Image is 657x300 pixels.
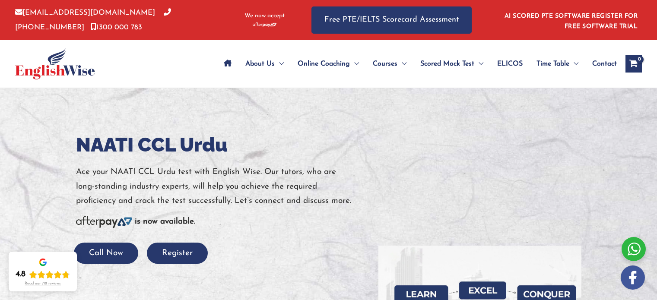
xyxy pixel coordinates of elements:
button: Call Now [74,243,138,264]
a: Scored Mock TestMenu Toggle [413,49,490,79]
a: Free PTE/IELTS Scorecard Assessment [311,6,472,34]
div: Rating: 4.8 out of 5 [16,269,70,280]
a: Online CoachingMenu Toggle [291,49,366,79]
button: Register [147,243,208,264]
a: ELICOS [490,49,530,79]
span: Scored Mock Test [420,49,474,79]
a: [PHONE_NUMBER] [15,9,171,31]
span: Menu Toggle [350,49,359,79]
span: Online Coaching [298,49,350,79]
span: Time Table [536,49,569,79]
img: cropped-ew-logo [15,48,95,79]
a: View Shopping Cart, empty [625,55,642,73]
a: Time TableMenu Toggle [530,49,585,79]
a: Register [147,249,208,257]
nav: Site Navigation: Main Menu [217,49,617,79]
b: is now available. [135,218,195,226]
aside: Header Widget 1 [499,6,642,34]
a: AI SCORED PTE SOFTWARE REGISTER FOR FREE SOFTWARE TRIAL [505,13,638,30]
p: Ace your NAATI CCL Urdu test with English Wise. Our tutors, who are long-standing industry expert... [76,165,365,208]
img: Afterpay-Logo [253,22,276,27]
img: Afterpay-Logo [76,216,132,228]
div: Read our 718 reviews [25,281,61,286]
a: CoursesMenu Toggle [366,49,413,79]
span: Menu Toggle [275,49,284,79]
a: Contact [585,49,617,79]
a: 1300 000 783 [91,24,142,31]
a: About UsMenu Toggle [238,49,291,79]
span: Menu Toggle [569,49,578,79]
div: 4.8 [16,269,25,280]
span: Menu Toggle [397,49,406,79]
span: Contact [592,49,617,79]
span: About Us [245,49,275,79]
span: ELICOS [497,49,523,79]
h1: NAATI CCL Urdu [76,131,365,158]
span: Menu Toggle [474,49,483,79]
a: [EMAIL_ADDRESS][DOMAIN_NAME] [15,9,155,16]
span: We now accept [244,12,285,20]
span: Courses [373,49,397,79]
img: white-facebook.png [621,265,645,290]
a: Call Now [74,249,138,257]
